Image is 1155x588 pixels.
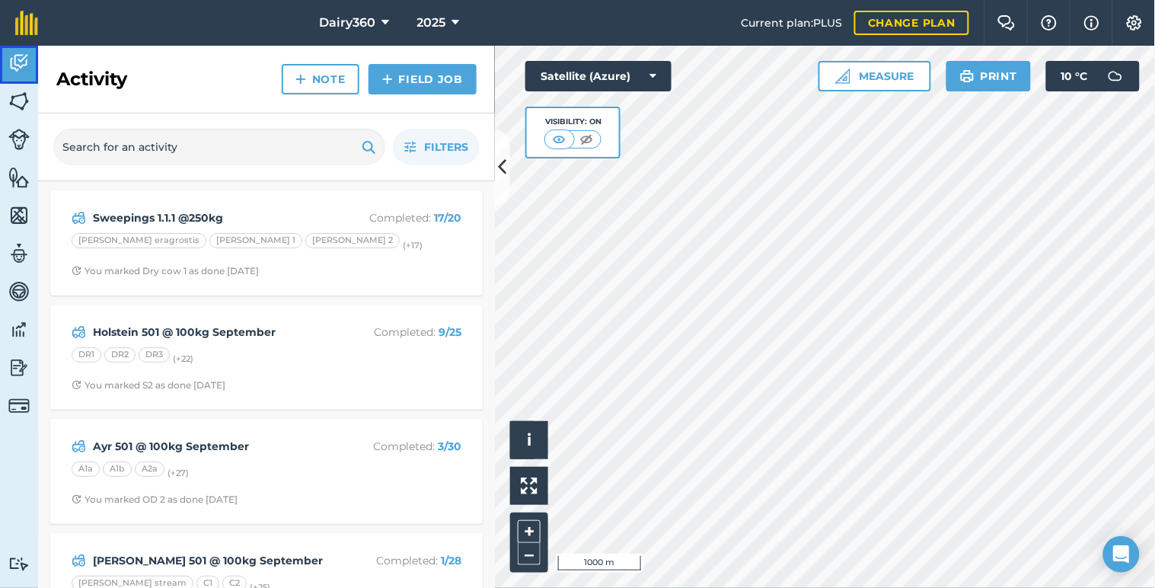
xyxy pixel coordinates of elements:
img: Clock with arrow pointing clockwise [72,380,81,390]
img: svg+xml;base64,PD94bWwgdmVyc2lvbj0iMS4wIiBlbmNvZGluZz0idXRmLTgiPz4KPCEtLSBHZW5lcmF0b3I6IEFkb2JlIE... [8,129,30,150]
img: svg+xml;base64,PD94bWwgdmVyc2lvbj0iMS4wIiBlbmNvZGluZz0idXRmLTgiPz4KPCEtLSBHZW5lcmF0b3I6IEFkb2JlIE... [8,52,30,75]
img: svg+xml;base64,PHN2ZyB4bWxucz0iaHR0cDovL3d3dy53My5vcmcvMjAwMC9zdmciIHdpZHRoPSIxNCIgaGVpZ2h0PSIyNC... [295,70,306,88]
button: Satellite (Azure) [525,61,672,91]
p: Completed : [340,552,461,569]
div: A2a [135,462,164,477]
img: svg+xml;base64,PHN2ZyB4bWxucz0iaHR0cDovL3d3dy53My5vcmcvMjAwMC9zdmciIHdpZHRoPSIxOSIgaGVpZ2h0PSIyNC... [960,67,975,85]
img: svg+xml;base64,PHN2ZyB4bWxucz0iaHR0cDovL3d3dy53My5vcmcvMjAwMC9zdmciIHdpZHRoPSI1NiIgaGVpZ2h0PSI2MC... [8,204,30,227]
img: svg+xml;base64,PD94bWwgdmVyc2lvbj0iMS4wIiBlbmNvZGluZz0idXRmLTgiPz4KPCEtLSBHZW5lcmF0b3I6IEFkb2JlIE... [8,242,30,265]
img: svg+xml;base64,PD94bWwgdmVyc2lvbj0iMS4wIiBlbmNvZGluZz0idXRmLTgiPz4KPCEtLSBHZW5lcmF0b3I6IEFkb2JlIE... [8,395,30,417]
div: Open Intercom Messenger [1103,536,1140,573]
strong: 3 / 30 [438,439,461,453]
a: Sweepings 1.1.1 @250kgCompleted: 17/20[PERSON_NAME] eragrostis[PERSON_NAME] 1[PERSON_NAME] 2(+17)... [59,200,474,286]
div: Visibility: On [544,116,602,128]
img: svg+xml;base64,PD94bWwgdmVyc2lvbj0iMS4wIiBlbmNvZGluZz0idXRmLTgiPz4KPCEtLSBHZW5lcmF0b3I6IEFkb2JlIE... [8,356,30,379]
img: svg+xml;base64,PHN2ZyB4bWxucz0iaHR0cDovL3d3dy53My5vcmcvMjAwMC9zdmciIHdpZHRoPSIxOSIgaGVpZ2h0PSIyNC... [362,138,376,156]
img: svg+xml;base64,PD94bWwgdmVyc2lvbj0iMS4wIiBlbmNvZGluZz0idXRmLTgiPz4KPCEtLSBHZW5lcmF0b3I6IEFkb2JlIE... [8,318,30,341]
img: fieldmargin Logo [15,11,38,35]
a: Change plan [854,11,969,35]
img: svg+xml;base64,PD94bWwgdmVyc2lvbj0iMS4wIiBlbmNvZGluZz0idXRmLTgiPz4KPCEtLSBHZW5lcmF0b3I6IEFkb2JlIE... [8,280,30,303]
span: 2025 [417,14,446,32]
strong: 1 / 28 [441,554,461,567]
p: Completed : [340,209,461,226]
img: svg+xml;base64,PD94bWwgdmVyc2lvbj0iMS4wIiBlbmNvZGluZz0idXRmLTgiPz4KPCEtLSBHZW5lcmF0b3I6IEFkb2JlIE... [1100,61,1131,91]
small: (+ 17 ) [403,240,423,251]
span: Filters [424,139,468,155]
div: A1a [72,462,100,477]
img: A cog icon [1125,15,1144,30]
a: Field Job [369,64,477,94]
div: DR3 [139,347,170,363]
img: svg+xml;base64,PD94bWwgdmVyc2lvbj0iMS4wIiBlbmNvZGluZz0idXRmLTgiPz4KPCEtLSBHZW5lcmF0b3I6IEFkb2JlIE... [72,437,86,455]
div: A1b [103,462,132,477]
strong: [PERSON_NAME] 501 @ 100kg September [93,552,334,569]
strong: 17 / 20 [434,211,461,225]
img: svg+xml;base64,PHN2ZyB4bWxucz0iaHR0cDovL3d3dy53My5vcmcvMjAwMC9zdmciIHdpZHRoPSIxNyIgaGVpZ2h0PSIxNy... [1084,14,1099,32]
img: Clock with arrow pointing clockwise [72,266,81,276]
a: Note [282,64,359,94]
div: [PERSON_NAME] eragrostis [72,233,206,248]
div: You marked OD 2 as done [DATE] [72,494,238,506]
input: Search for an activity [53,129,385,165]
h2: Activity [56,67,127,91]
small: (+ 27 ) [168,468,189,479]
strong: 9 / 25 [439,325,461,339]
div: DR2 [104,347,136,363]
span: 10 ° C [1061,61,1088,91]
div: DR1 [72,347,101,363]
span: Dairy360 [320,14,376,32]
a: Ayr 501 @ 100kg SeptemberCompleted: 3/30A1aA1bA2a(+27)Clock with arrow pointing clockwiseYou mark... [59,428,474,515]
strong: Ayr 501 @ 100kg September [93,438,334,455]
img: Four arrows, one pointing top left, one top right, one bottom right and the last bottom left [521,478,538,494]
div: You marked Dry cow 1 as done [DATE] [72,265,259,277]
button: i [510,421,548,459]
img: svg+xml;base64,PD94bWwgdmVyc2lvbj0iMS4wIiBlbmNvZGluZz0idXRmLTgiPz4KPCEtLSBHZW5lcmF0b3I6IEFkb2JlIE... [72,551,86,570]
p: Completed : [340,324,461,340]
div: [PERSON_NAME] 1 [209,233,302,248]
img: Clock with arrow pointing clockwise [72,494,81,504]
img: svg+xml;base64,PHN2ZyB4bWxucz0iaHR0cDovL3d3dy53My5vcmcvMjAwMC9zdmciIHdpZHRoPSI1NiIgaGVpZ2h0PSI2MC... [8,90,30,113]
small: (+ 22 ) [173,354,193,365]
strong: Holstein 501 @ 100kg September [93,324,334,340]
img: A question mark icon [1040,15,1058,30]
p: Completed : [340,438,461,455]
span: i [527,430,531,449]
img: svg+xml;base64,PD94bWwgdmVyc2lvbj0iMS4wIiBlbmNvZGluZz0idXRmLTgiPz4KPCEtLSBHZW5lcmF0b3I6IEFkb2JlIE... [72,209,86,227]
button: – [518,543,541,565]
strong: Sweepings 1.1.1 @250kg [93,209,334,226]
img: svg+xml;base64,PHN2ZyB4bWxucz0iaHR0cDovL3d3dy53My5vcmcvMjAwMC9zdmciIHdpZHRoPSIxNCIgaGVpZ2h0PSIyNC... [382,70,393,88]
div: You marked S2 as done [DATE] [72,379,225,391]
img: svg+xml;base64,PHN2ZyB4bWxucz0iaHR0cDovL3d3dy53My5vcmcvMjAwMC9zdmciIHdpZHRoPSI1NiIgaGVpZ2h0PSI2MC... [8,166,30,189]
a: Holstein 501 @ 100kg SeptemberCompleted: 9/25DR1DR2DR3(+22)Clock with arrow pointing clockwiseYou... [59,314,474,401]
button: 10 °C [1046,61,1140,91]
button: Filters [393,129,480,165]
button: Print [946,61,1032,91]
img: svg+xml;base64,PD94bWwgdmVyc2lvbj0iMS4wIiBlbmNvZGluZz0idXRmLTgiPz4KPCEtLSBHZW5lcmF0b3I6IEFkb2JlIE... [8,557,30,571]
img: svg+xml;base64,PD94bWwgdmVyc2lvbj0iMS4wIiBlbmNvZGluZz0idXRmLTgiPz4KPCEtLSBHZW5lcmF0b3I6IEFkb2JlIE... [72,323,86,341]
img: svg+xml;base64,PHN2ZyB4bWxucz0iaHR0cDovL3d3dy53My5vcmcvMjAwMC9zdmciIHdpZHRoPSI1MCIgaGVpZ2h0PSI0MC... [577,132,596,147]
img: Two speech bubbles overlapping with the left bubble in the forefront [997,15,1016,30]
img: svg+xml;base64,PHN2ZyB4bWxucz0iaHR0cDovL3d3dy53My5vcmcvMjAwMC9zdmciIHdpZHRoPSI1MCIgaGVpZ2h0PSI0MC... [550,132,569,147]
img: Ruler icon [835,69,850,84]
button: + [518,520,541,543]
button: Measure [818,61,931,91]
div: [PERSON_NAME] 2 [305,233,400,248]
span: Current plan : PLUS [741,14,842,31]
